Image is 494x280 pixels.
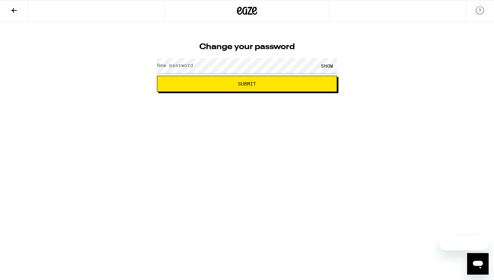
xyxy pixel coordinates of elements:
[157,76,337,92] button: Submit
[467,253,489,275] iframe: Button to launch messaging window
[157,63,193,68] label: New password
[157,43,337,51] h1: Change your password
[238,81,256,86] span: Submit
[440,236,489,250] iframe: Message from company
[317,58,337,73] div: SHOW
